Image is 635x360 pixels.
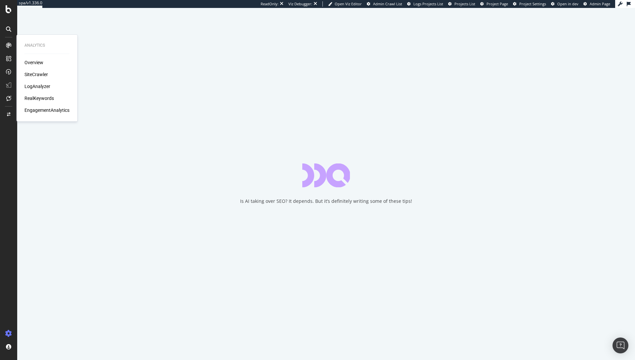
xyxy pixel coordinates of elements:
span: Project Settings [519,1,546,6]
a: Logs Projects List [407,1,443,7]
a: Projects List [448,1,475,7]
a: EngagementAnalytics [24,107,69,113]
div: Is AI taking over SEO? It depends. But it’s definitely writing some of these tips! [240,198,412,204]
a: Open Viz Editor [328,1,362,7]
span: Project Page [487,1,508,6]
a: Admin Page [583,1,610,7]
div: Viz Debugger: [288,1,312,7]
div: animation [302,163,350,187]
a: Project Settings [513,1,546,7]
a: Project Page [480,1,508,7]
span: Logs Projects List [413,1,443,6]
span: Admin Crawl List [373,1,402,6]
span: Projects List [454,1,475,6]
span: Admin Page [590,1,610,6]
span: Open Viz Editor [335,1,362,6]
a: Open in dev [551,1,578,7]
span: Open in dev [557,1,578,6]
a: Admin Crawl List [367,1,402,7]
div: ReadOnly: [261,1,278,7]
div: Open Intercom Messenger [613,337,628,353]
a: RealKeywords [24,95,54,102]
a: LogAnalyzer [24,83,50,90]
a: Overview [24,59,43,66]
div: Analytics [24,43,69,48]
a: SiteCrawler [24,71,48,78]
